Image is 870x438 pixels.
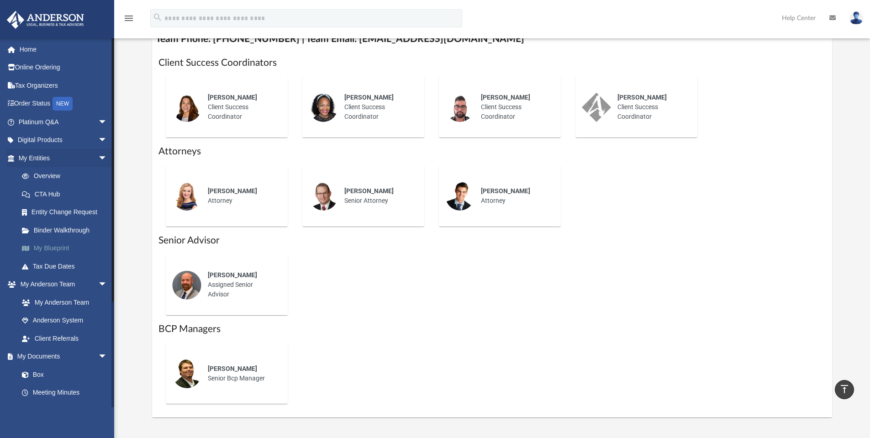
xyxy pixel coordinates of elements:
a: Tax Organizers [6,76,121,95]
div: Attorney [475,180,554,212]
div: Senior Bcp Manager [201,358,281,390]
a: Order StatusNEW [6,95,121,113]
a: Meeting Minutes [13,384,116,402]
span: arrow_drop_down [98,275,116,294]
a: Box [13,365,112,384]
span: [PERSON_NAME] [208,94,257,101]
span: [PERSON_NAME] [481,187,530,195]
img: thumbnail [172,93,201,122]
a: Home [6,40,121,58]
div: Attorney [201,180,281,212]
a: Platinum Q&Aarrow_drop_down [6,113,121,131]
a: Forms Library [13,401,112,420]
h1: Client Success Coordinators [158,56,826,69]
div: Client Success Coordinator [338,86,418,128]
span: arrow_drop_down [98,149,116,168]
img: Anderson Advisors Platinum Portal [4,11,87,29]
a: Entity Change Request [13,203,121,222]
a: Online Ordering [6,58,121,77]
span: [PERSON_NAME] [344,94,394,101]
div: NEW [53,97,73,111]
i: menu [123,13,134,24]
h4: Team Phone: [PHONE_NUMBER] | Team Email: [EMAIL_ADDRESS][DOMAIN_NAME] [152,29,833,49]
img: thumbnail [172,270,201,300]
a: Binder Walkthrough [13,221,121,239]
img: thumbnail [445,181,475,211]
img: thumbnail [309,93,338,122]
img: thumbnail [309,181,338,211]
div: Assigned Senior Advisor [201,264,281,306]
span: [PERSON_NAME] [481,94,530,101]
h1: Attorneys [158,145,826,158]
a: vertical_align_top [835,380,854,399]
img: thumbnail [582,93,611,122]
span: [PERSON_NAME] [344,187,394,195]
img: thumbnail [445,93,475,122]
div: Client Success Coordinator [201,86,281,128]
h1: Senior Advisor [158,234,826,247]
a: Client Referrals [13,329,116,348]
span: arrow_drop_down [98,131,116,150]
a: My Blueprint [13,239,121,258]
span: arrow_drop_down [98,348,116,366]
a: Overview [13,167,121,185]
i: vertical_align_top [839,384,850,395]
img: User Pic [849,11,863,25]
span: [PERSON_NAME] [208,187,257,195]
a: My Anderson Teamarrow_drop_down [6,275,116,294]
span: [PERSON_NAME] [208,271,257,279]
span: arrow_drop_down [98,113,116,132]
div: Client Success Coordinator [611,86,691,128]
a: Anderson System [13,311,116,330]
a: My Anderson Team [13,293,112,311]
a: CTA Hub [13,185,121,203]
h1: BCP Managers [158,322,826,336]
a: Digital Productsarrow_drop_down [6,131,121,149]
div: Client Success Coordinator [475,86,554,128]
a: menu [123,17,134,24]
img: thumbnail [172,359,201,388]
a: My Documentsarrow_drop_down [6,348,116,366]
i: search [153,12,163,22]
span: [PERSON_NAME] [617,94,667,101]
img: thumbnail [172,181,201,211]
a: Tax Due Dates [13,257,121,275]
div: Senior Attorney [338,180,418,212]
a: My Entitiesarrow_drop_down [6,149,121,167]
span: [PERSON_NAME] [208,365,257,372]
